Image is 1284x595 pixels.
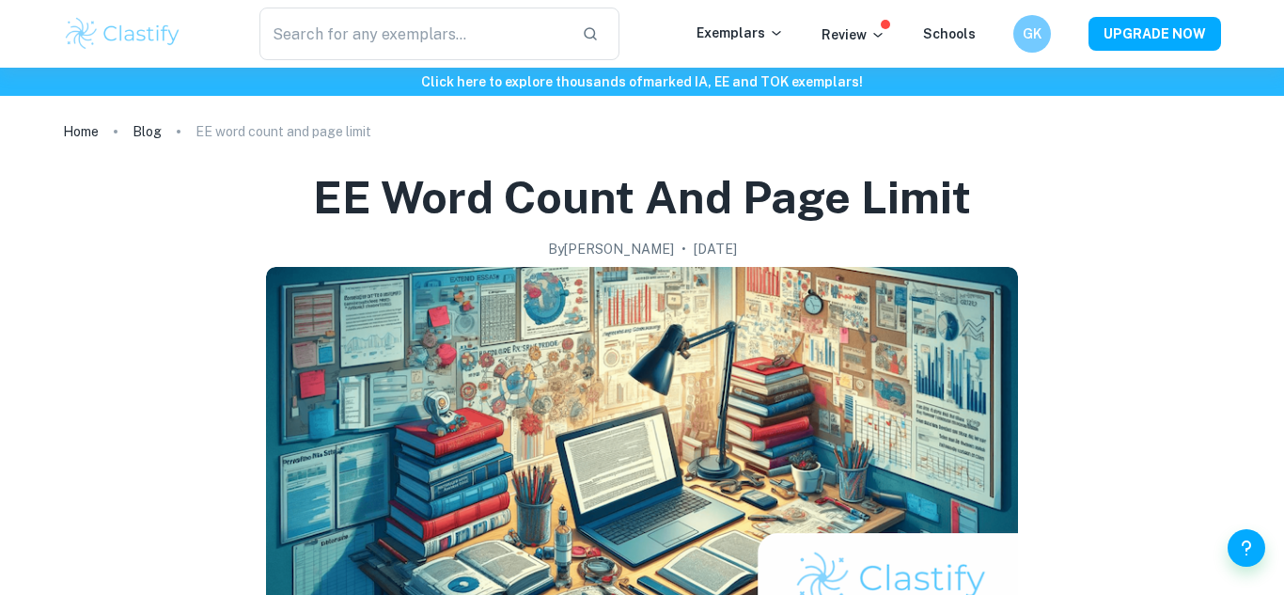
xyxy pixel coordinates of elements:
[548,239,674,259] h2: By [PERSON_NAME]
[63,15,182,53] img: Clastify logo
[196,121,371,142] p: EE word count and page limit
[313,167,971,227] h1: EE word count and page limit
[697,23,784,43] p: Exemplars
[681,239,686,259] p: •
[694,239,737,259] h2: [DATE]
[63,118,99,145] a: Home
[1022,23,1043,44] h6: GK
[259,8,567,60] input: Search for any exemplars...
[923,26,976,41] a: Schools
[822,24,885,45] p: Review
[133,118,162,145] a: Blog
[1013,15,1051,53] button: GK
[1228,529,1265,567] button: Help and Feedback
[4,71,1280,92] h6: Click here to explore thousands of marked IA, EE and TOK exemplars !
[1088,17,1221,51] button: UPGRADE NOW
